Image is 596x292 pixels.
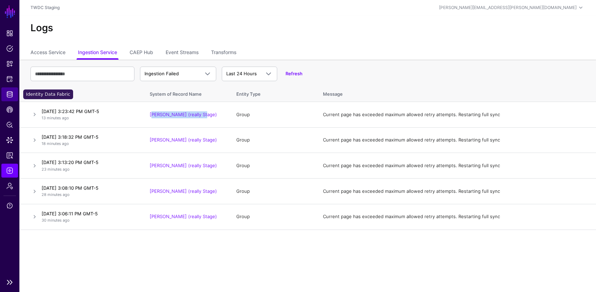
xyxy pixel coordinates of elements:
[42,166,136,172] p: 23 minutes ago
[23,89,73,99] div: Identity Data Fabric
[1,164,18,178] a: Logs
[229,179,316,204] td: Group
[316,84,596,102] th: Message
[229,204,316,230] td: Group
[4,4,16,19] a: SGNL
[1,87,18,101] a: Identity Data Fabric
[144,71,179,76] span: Ingestion Failed
[229,84,316,102] th: Entity Type
[42,134,136,140] h4: [DATE] 3:18:32 PM GMT-5
[30,46,65,60] a: Access Service
[286,71,303,76] a: Refresh
[42,217,136,223] p: 30 minutes ago
[78,46,117,60] a: Ingestion Service
[1,148,18,162] a: Reports
[150,163,217,168] a: [PERSON_NAME] (really Stage)
[30,22,585,34] h2: Logs
[6,60,13,67] span: Snippets
[42,185,136,191] h4: [DATE] 3:08:10 PM GMT-5
[143,84,229,102] th: System of Record Name
[150,112,217,117] a: [PERSON_NAME] (really Stage)
[316,102,596,128] td: Current page has exceeded maximum allowed retry attempts. Restarting full sync
[130,46,153,60] a: CAEP Hub
[42,115,136,121] p: 13 minutes ago
[6,76,13,83] span: Protected Systems
[1,103,18,117] a: CAEP Hub
[6,91,13,98] span: Identity Data Fabric
[150,188,217,194] a: [PERSON_NAME] (really Stage)
[6,45,13,52] span: Policies
[316,153,596,179] td: Current page has exceeded maximum allowed retry attempts. Restarting full sync
[42,211,136,217] h4: [DATE] 3:06:11 PM GMT-5
[1,179,18,193] a: Admin
[42,159,136,165] h4: [DATE] 3:13:20 PM GMT-5
[30,5,60,10] a: TWDC Staging
[6,121,13,128] span: Policy Lens
[1,42,18,55] a: Policies
[1,26,18,40] a: Dashboard
[6,30,13,37] span: Dashboard
[316,127,596,153] td: Current page has exceeded maximum allowed retry attempts. Restarting full sync
[229,127,316,153] td: Group
[150,137,217,143] a: [PERSON_NAME] (really Stage)
[226,71,257,76] span: Last 24 Hours
[1,118,18,132] a: Policy Lens
[6,202,13,209] span: Support
[1,57,18,71] a: Snippets
[6,182,13,189] span: Admin
[150,214,217,219] a: [PERSON_NAME] (really Stage)
[6,137,13,144] span: Data Lens
[316,204,596,230] td: Current page has exceeded maximum allowed retry attempts. Restarting full sync
[42,141,136,147] p: 18 minutes ago
[229,102,316,128] td: Group
[1,133,18,147] a: Data Lens
[6,106,13,113] span: CAEP Hub
[42,108,136,114] h4: [DATE] 3:23:42 PM GMT-5
[39,84,143,102] th: Date
[229,153,316,179] td: Group
[439,5,577,11] div: [PERSON_NAME][EMAIL_ADDRESS][PERSON_NAME][DOMAIN_NAME]
[42,192,136,198] p: 28 minutes ago
[316,179,596,204] td: Current page has exceeded maximum allowed retry attempts. Restarting full sync
[6,167,13,174] span: Logs
[1,72,18,86] a: Protected Systems
[6,152,13,159] span: Reports
[166,46,199,60] a: Event Streams
[211,46,236,60] a: Transforms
